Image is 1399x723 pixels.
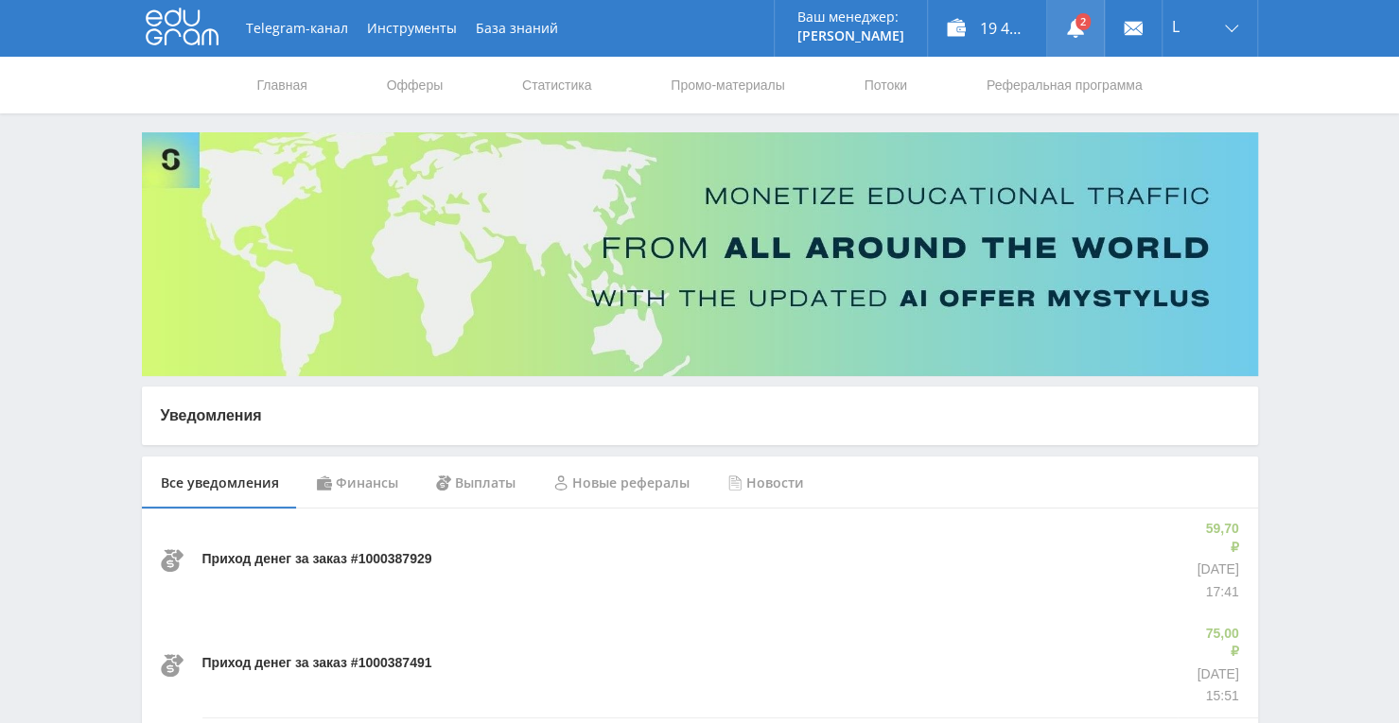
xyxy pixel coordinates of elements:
[161,405,1239,426] p: Уведомления
[1197,520,1238,557] p: 59,70 ₽
[1197,625,1238,662] p: 75,00 ₽
[298,456,417,509] div: Финансы
[385,57,446,113] a: Офферы
[708,456,823,509] div: Новости
[797,28,904,43] p: [PERSON_NAME]
[985,57,1145,113] a: Реферальная программа
[142,132,1258,376] img: Banner
[534,456,708,509] div: Новые рефералы
[1197,665,1238,684] p: [DATE]
[1197,583,1238,602] p: 17:41
[202,550,432,569] p: Приход денег за заказ #1000387929
[797,9,904,25] p: Ваш менеджер:
[669,57,786,113] a: Промо-материалы
[142,456,298,509] div: Все уведомления
[862,57,909,113] a: Потоки
[1172,19,1180,34] span: L
[1197,687,1238,706] p: 15:51
[1197,560,1238,579] p: [DATE]
[417,456,534,509] div: Выплаты
[202,654,432,673] p: Приход денег за заказ #1000387491
[255,57,309,113] a: Главная
[520,57,594,113] a: Статистика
